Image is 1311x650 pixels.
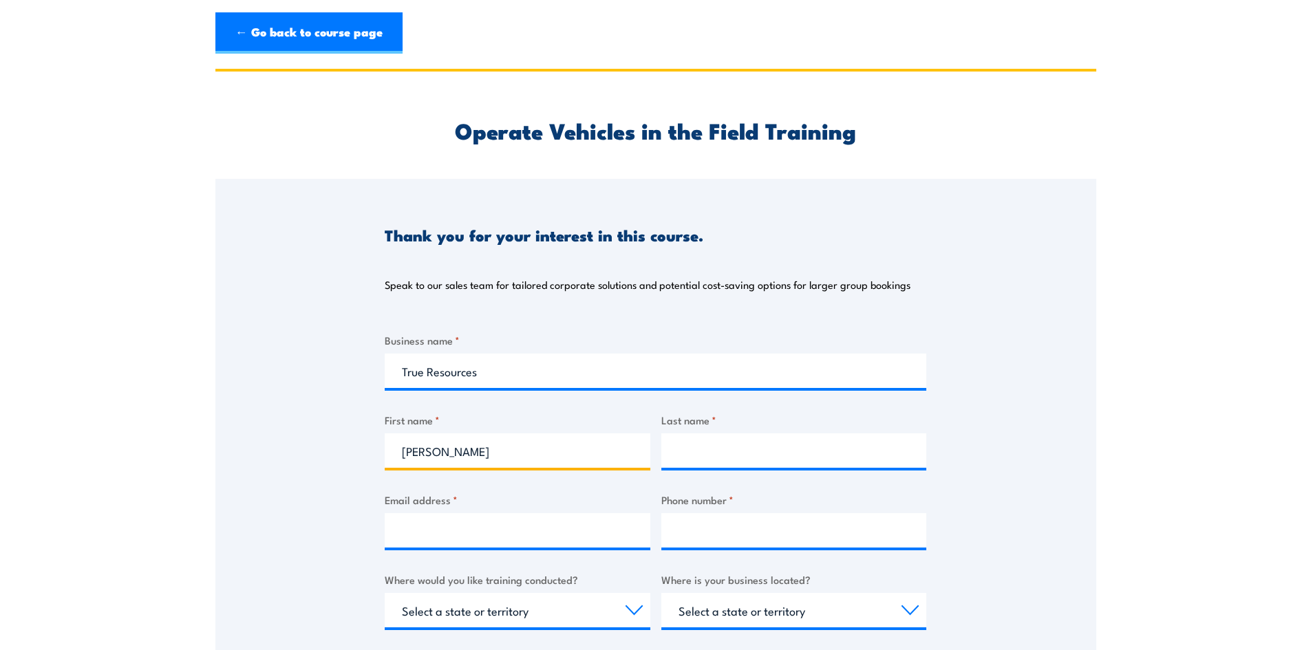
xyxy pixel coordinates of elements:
[385,120,926,140] h2: Operate Vehicles in the Field Training
[385,332,926,348] label: Business name
[385,278,910,292] p: Speak to our sales team for tailored corporate solutions and potential cost-saving options for la...
[385,492,650,508] label: Email address
[385,572,650,587] label: Where would you like training conducted?
[215,12,403,54] a: ← Go back to course page
[661,492,927,508] label: Phone number
[661,572,927,587] label: Where is your business located?
[385,227,703,243] h3: Thank you for your interest in this course.
[385,412,650,428] label: First name
[661,412,927,428] label: Last name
